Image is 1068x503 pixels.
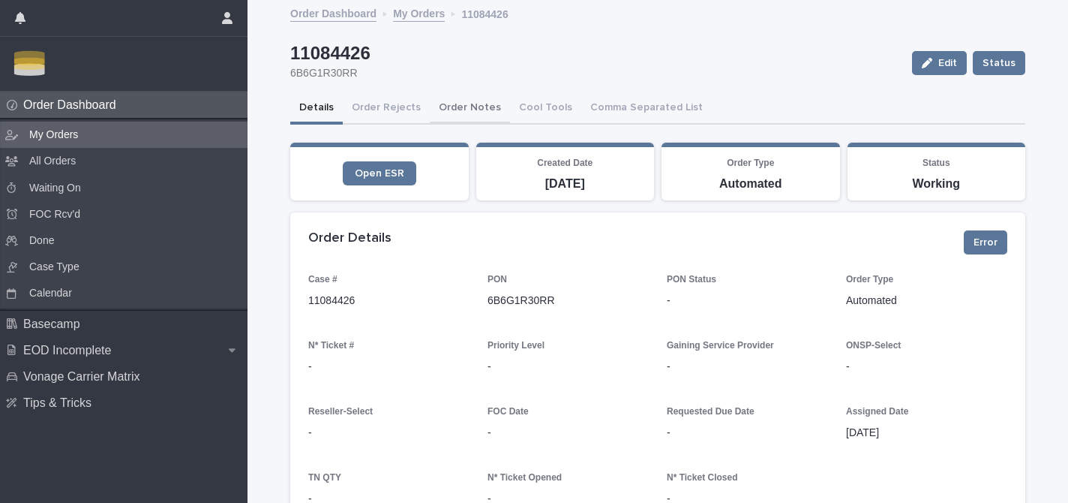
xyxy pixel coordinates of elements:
[581,93,712,125] button: Comma Separated List
[922,158,950,168] span: Status
[343,93,430,125] button: Order Rejects
[393,3,445,22] a: My Orders
[430,93,510,125] button: Order Notes
[537,158,592,168] span: Created Date
[964,230,1007,255] button: Error
[290,46,900,60] p: 11084426
[290,93,343,125] button: Details
[308,406,373,417] span: Reseller-Select
[17,260,91,274] p: Case Type
[846,406,908,417] span: Assigned Date
[17,317,92,331] p: Basecamp
[290,66,894,80] p: 6B6G1R30RR
[461,4,508,22] p: 11084426
[290,3,376,22] a: Order Dashboard
[308,425,469,441] p: -
[485,176,646,191] p: [DATE]
[17,343,123,357] p: EOD Incomplete
[510,93,581,125] button: Cool Tools
[308,340,354,351] span: N* Ticket #
[667,274,716,285] span: PON Status
[487,359,649,375] p: -
[846,274,893,285] span: Order Type
[846,425,1007,441] p: [DATE]
[670,176,831,191] p: Automated
[17,128,90,142] p: My Orders
[982,56,1015,71] span: Status
[17,286,84,300] p: Calendar
[17,396,103,410] p: Tips & Tricks
[846,359,1007,375] p: -
[487,340,544,351] span: Priority Level
[487,472,562,483] span: N* Ticket Opened
[667,340,774,351] span: Gaining Service Provider
[487,293,555,309] p: 6B6G1R30RR
[667,472,737,483] span: N* Ticket Closed
[667,425,828,441] p: -
[17,154,88,168] p: All Orders
[17,98,128,112] p: Order Dashboard
[343,161,416,185] a: Open ESR
[912,51,967,75] button: Edit
[17,181,93,195] p: Waiting On
[17,369,152,384] p: Vonage Carrier Matrix
[308,274,337,285] span: Case #
[12,49,47,79] img: Zbn3osBRTqmJoOucoKu4
[17,207,92,221] p: FOC Rcv'd
[487,406,529,417] span: FOC Date
[846,340,901,351] span: ONSP-Select
[856,176,1017,191] p: Working
[308,230,391,247] h2: Order Details
[487,425,649,441] p: -
[846,293,1007,309] p: Automated
[667,406,754,417] span: Requested Due Date
[973,235,997,250] span: Error
[487,274,507,285] span: PON
[938,58,957,68] span: Edit
[973,51,1025,75] button: Status
[308,293,355,309] p: 11084426
[308,359,312,375] p: -
[727,158,774,168] span: Order Type
[308,472,341,483] span: TN QTY
[355,168,404,179] span: Open ESR
[667,293,828,309] p: -
[667,359,828,375] p: -
[17,233,66,248] p: Done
